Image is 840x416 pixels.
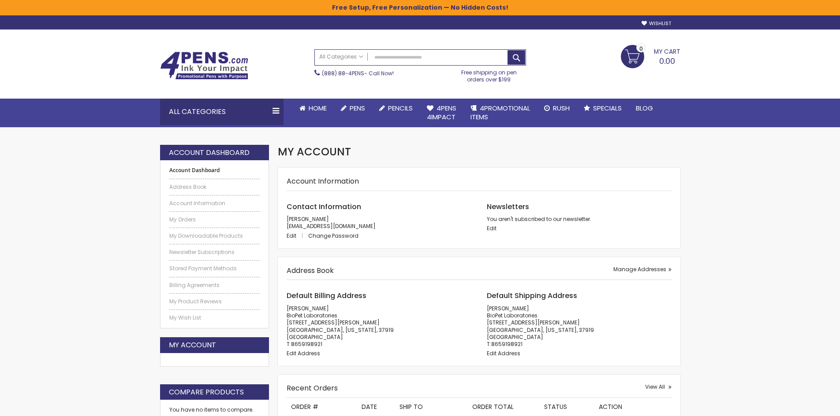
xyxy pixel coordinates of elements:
div: Free shipping on pen orders over $199 [452,66,526,83]
span: Manage Addresses [613,265,666,273]
span: 4Pens 4impact [427,103,456,121]
a: Address Book [169,184,260,191]
a: Pens [334,99,372,118]
a: 4Pens4impact [420,99,463,127]
th: Ship To [395,398,468,416]
a: View All [645,383,672,390]
div: All Categories [160,99,284,125]
span: Newsletters [487,202,529,212]
a: 0.00 0 [621,45,680,67]
address: [PERSON_NAME] BioPet Laboratories [STREET_ADDRESS][PERSON_NAME] [GEOGRAPHIC_DATA], [US_STATE], 37... [487,305,672,348]
span: Default Billing Address [287,291,366,301]
a: 8659198921 [491,340,523,348]
span: Default Shipping Address [487,291,577,301]
img: 4Pens Custom Pens and Promotional Products [160,52,248,80]
a: Edit Address [287,350,320,357]
a: Rush [537,99,577,118]
a: Specials [577,99,629,118]
th: Action [594,398,671,416]
a: Edit Address [487,350,520,357]
a: Manage Addresses [613,266,672,273]
a: Account Information [169,200,260,207]
p: You aren't subscribed to our newsletter. [487,216,672,223]
address: [PERSON_NAME] BioPet Laboratories [STREET_ADDRESS][PERSON_NAME] [GEOGRAPHIC_DATA], [US_STATE], 37... [287,305,471,348]
a: Change Password [308,232,358,239]
a: (888) 88-4PENS [322,70,364,77]
th: Order # [287,398,357,416]
a: Edit [287,232,307,239]
span: View All [645,383,665,390]
a: 4PROMOTIONALITEMS [463,99,537,127]
a: Pencils [372,99,420,118]
strong: My Account [169,340,216,350]
span: Specials [593,103,622,113]
a: Blog [629,99,660,118]
strong: Account Dashboard [169,167,260,174]
span: All Categories [319,53,363,60]
a: My Wish List [169,314,260,321]
strong: Account Information [287,176,359,186]
th: Date [357,398,395,416]
span: Pencils [388,103,413,113]
a: 8659198921 [291,340,322,348]
a: Stored Payment Methods [169,265,260,272]
span: 0.00 [659,55,675,66]
span: Blog [636,103,653,113]
a: Edit [487,225,497,232]
span: Home [309,103,327,113]
span: Contact Information [287,202,361,212]
th: Order Total [468,398,540,416]
a: Wishlist [642,20,671,27]
strong: Account Dashboard [169,148,250,158]
a: All Categories [315,50,368,64]
span: 0 [639,44,643,53]
strong: Address Book [287,265,334,276]
a: Billing Agreements [169,282,260,289]
span: Pens [350,103,365,113]
th: Status [540,398,594,416]
strong: Recent Orders [287,383,338,393]
p: [PERSON_NAME] [EMAIL_ADDRESS][DOMAIN_NAME] [287,216,471,230]
span: - Call Now! [322,70,394,77]
a: My Downloadable Products [169,232,260,239]
span: Edit [287,232,296,239]
a: My Orders [169,216,260,223]
span: 4PROMOTIONAL ITEMS [470,103,530,121]
a: Newsletter Subscriptions [169,249,260,256]
span: My Account [278,144,351,159]
a: My Product Reviews [169,298,260,305]
strong: Compare Products [169,387,244,397]
a: Home [292,99,334,118]
span: Rush [553,103,570,113]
